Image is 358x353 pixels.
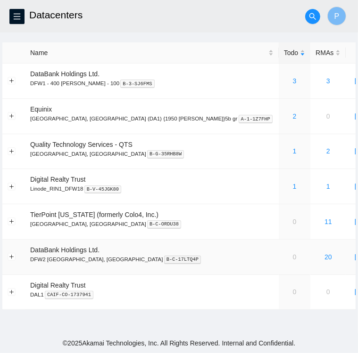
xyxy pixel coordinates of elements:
[30,211,158,218] span: TierPoint [US_STATE] (formerly Colo4, Inc.)
[30,220,274,228] p: [GEOGRAPHIC_DATA], [GEOGRAPHIC_DATA]
[326,183,330,190] a: 1
[293,218,297,225] a: 0
[30,114,274,123] p: [GEOGRAPHIC_DATA], [GEOGRAPHIC_DATA] (DA1) {1950 [PERSON_NAME]}5b gr
[30,290,274,299] p: DAL1
[326,288,330,296] a: 0
[293,147,297,155] a: 1
[326,147,330,155] a: 2
[30,70,100,78] span: DataBank Holdings Ltd.
[30,141,133,148] span: Quality Technology Services - QTS
[305,9,320,24] button: search
[9,9,25,24] button: menu
[147,150,184,159] kbd: B-G-35RHB8W
[84,185,122,194] kbd: B-V-45JGK80
[326,112,330,120] a: 0
[30,105,52,113] span: Equinix
[30,246,100,254] span: DataBank Holdings Ltd.
[293,183,297,190] a: 1
[8,147,16,155] button: Expand row
[30,255,274,264] p: DFW2 [GEOGRAPHIC_DATA], [GEOGRAPHIC_DATA]
[8,218,16,225] button: Expand row
[293,77,297,85] a: 3
[8,253,16,261] button: Expand row
[30,79,274,88] p: DFW1 - 400 [PERSON_NAME] - 100
[325,253,332,261] a: 20
[10,13,24,20] span: menu
[147,220,181,229] kbd: B-C-ORDU38
[8,183,16,190] button: Expand row
[293,112,297,120] a: 2
[8,288,16,296] button: Expand row
[239,115,273,123] kbd: A-1-1Z7FHP
[334,10,340,22] span: P
[120,80,154,88] kbd: B-3-SJ6FMS
[325,218,332,225] a: 11
[8,77,16,85] button: Expand row
[164,256,201,264] kbd: B-C-17LTQ4P
[327,7,346,25] button: P
[45,291,93,299] kbd: CAIF-CO-1737941
[30,281,85,289] span: Digital Realty Trust
[326,77,330,85] a: 3
[30,150,274,158] p: [GEOGRAPHIC_DATA], [GEOGRAPHIC_DATA]
[293,253,297,261] a: 0
[30,176,85,183] span: Digital Realty Trust
[8,112,16,120] button: Expand row
[306,13,320,20] span: search
[293,288,297,296] a: 0
[30,185,274,193] p: Linode_RIN1_DFW18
